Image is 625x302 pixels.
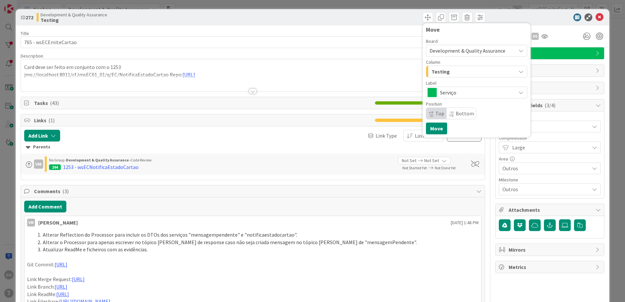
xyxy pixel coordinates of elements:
[34,99,372,107] span: Tasks
[426,66,527,77] button: Testing
[502,164,586,173] span: Outros
[403,130,444,142] button: Last Edited
[21,53,43,59] span: Description
[21,30,29,36] label: Title
[34,187,473,195] span: Comments
[499,177,601,182] div: Milestone
[431,67,450,76] span: Testing
[34,159,43,169] div: VM
[21,13,33,21] span: ID
[509,67,592,75] span: Dates
[24,201,66,212] button: Add Comment
[435,110,444,117] span: Top
[426,81,436,85] span: Label
[509,206,592,214] span: Attachments
[21,36,485,48] input: type card name here...
[426,123,447,134] button: Move
[50,100,59,106] span: ( 43 )
[532,33,539,40] div: DG
[499,157,601,161] div: Area
[35,231,479,239] li: Alterar Reflection do Processor para incluir os DTOs dos serviços "mensagempendente" e "notificae...
[182,71,195,78] a: [URL]
[66,158,131,162] b: Development & Quality Assurance ›
[451,219,479,226] span: [DATE] 1:48 PM
[63,163,139,171] div: 1253 - wsECNotificaEstadoCartao
[415,132,440,140] span: Last Edited
[424,157,439,164] span: Not Set
[456,110,474,117] span: Bottom
[545,102,555,109] span: ( 3/4 )
[499,136,601,140] div: Complexidade
[509,49,592,57] span: Serviço
[24,71,481,78] p: jms://localhost:8011/cfJmsEC01_01/q/EC/NotificaEstadoCartao Repo:
[430,47,505,54] span: Development & Quality Assurance
[56,291,69,297] a: [URL]
[62,188,69,194] span: ( 3 )
[426,26,527,33] div: Move
[509,101,592,109] span: Custom Fields
[426,102,442,106] span: Position
[24,130,60,142] button: Add Link
[26,143,480,151] div: Parents
[499,115,601,119] div: Priority
[509,246,592,254] span: Mirrors
[402,165,427,170] span: Not Started Yet
[24,63,481,71] p: Card deve ser feito em conjunto com o 1253
[435,165,456,170] span: Not Done Yet
[509,84,592,92] span: Block
[509,263,592,271] span: Metrics
[27,291,479,298] p: Link ReadMe:
[49,158,66,162] span: No Group ›
[49,164,61,170] div: 294
[48,117,55,124] span: ( 1 )
[41,12,107,17] span: Development & Quality Assurance
[426,39,438,43] span: Board
[72,276,85,282] a: [URL]
[27,283,479,291] p: Link Branch:
[376,132,397,140] span: Link Type
[55,261,67,268] a: [URL]
[27,276,479,283] p: Link Merge Request:
[38,219,78,226] div: [PERSON_NAME]
[27,219,35,226] div: VM
[55,283,67,290] a: [URL]
[512,143,586,152] span: Large
[35,246,479,253] li: Atualizar ReadMe e ficheiros com as evidências.
[41,17,107,23] b: Testing
[27,261,479,268] p: Git Commit:
[502,185,586,194] span: Outros
[35,239,479,246] li: Alterar o Processor para apenas escrever no tópico [PERSON_NAME] de response caso não seja criada...
[426,60,440,64] span: Column
[131,158,152,162] span: Code Review
[402,157,416,164] span: Not Set
[502,122,586,131] span: Not Set
[440,88,513,97] span: Serviço
[34,116,372,124] span: Links
[25,14,33,21] b: 272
